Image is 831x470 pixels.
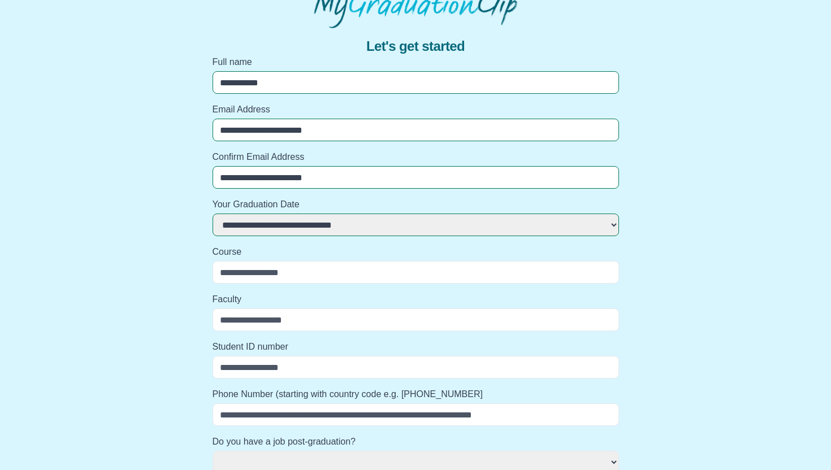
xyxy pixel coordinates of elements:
label: Do you have a job post-graduation? [213,435,619,449]
label: Your Graduation Date [213,198,619,211]
label: Faculty [213,293,619,306]
label: Email Address [213,103,619,116]
label: Full name [213,55,619,69]
label: Course [213,245,619,259]
label: Student ID number [213,340,619,354]
label: Confirm Email Address [213,150,619,164]
label: Phone Number (starting with country code e.g. [PHONE_NUMBER] [213,388,619,401]
span: Let's get started [366,37,465,55]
